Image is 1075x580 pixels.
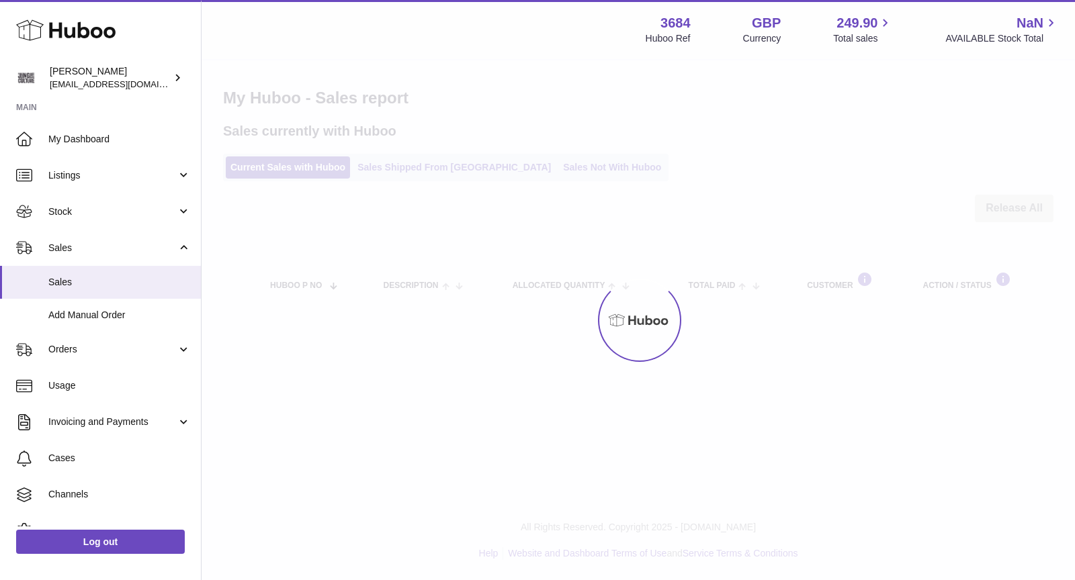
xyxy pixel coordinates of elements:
[48,309,191,322] span: Add Manual Order
[660,14,691,32] strong: 3684
[836,14,877,32] span: 249.90
[48,452,191,465] span: Cases
[16,68,36,88] img: theinternationalventure@gmail.com
[48,488,191,501] span: Channels
[50,65,171,91] div: [PERSON_NAME]
[752,14,781,32] strong: GBP
[48,416,177,428] span: Invoicing and Payments
[945,14,1059,45] a: NaN AVAILABLE Stock Total
[48,205,177,218] span: Stock
[48,169,177,182] span: Listings
[646,32,691,45] div: Huboo Ref
[48,343,177,356] span: Orders
[48,133,191,146] span: My Dashboard
[48,524,191,537] span: Settings
[743,32,781,45] div: Currency
[16,530,185,554] a: Log out
[48,379,191,392] span: Usage
[833,32,893,45] span: Total sales
[50,79,198,89] span: [EMAIL_ADDRESS][DOMAIN_NAME]
[945,32,1059,45] span: AVAILABLE Stock Total
[48,242,177,254] span: Sales
[833,14,893,45] a: 249.90 Total sales
[48,276,191,289] span: Sales
[1017,14,1043,32] span: NaN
